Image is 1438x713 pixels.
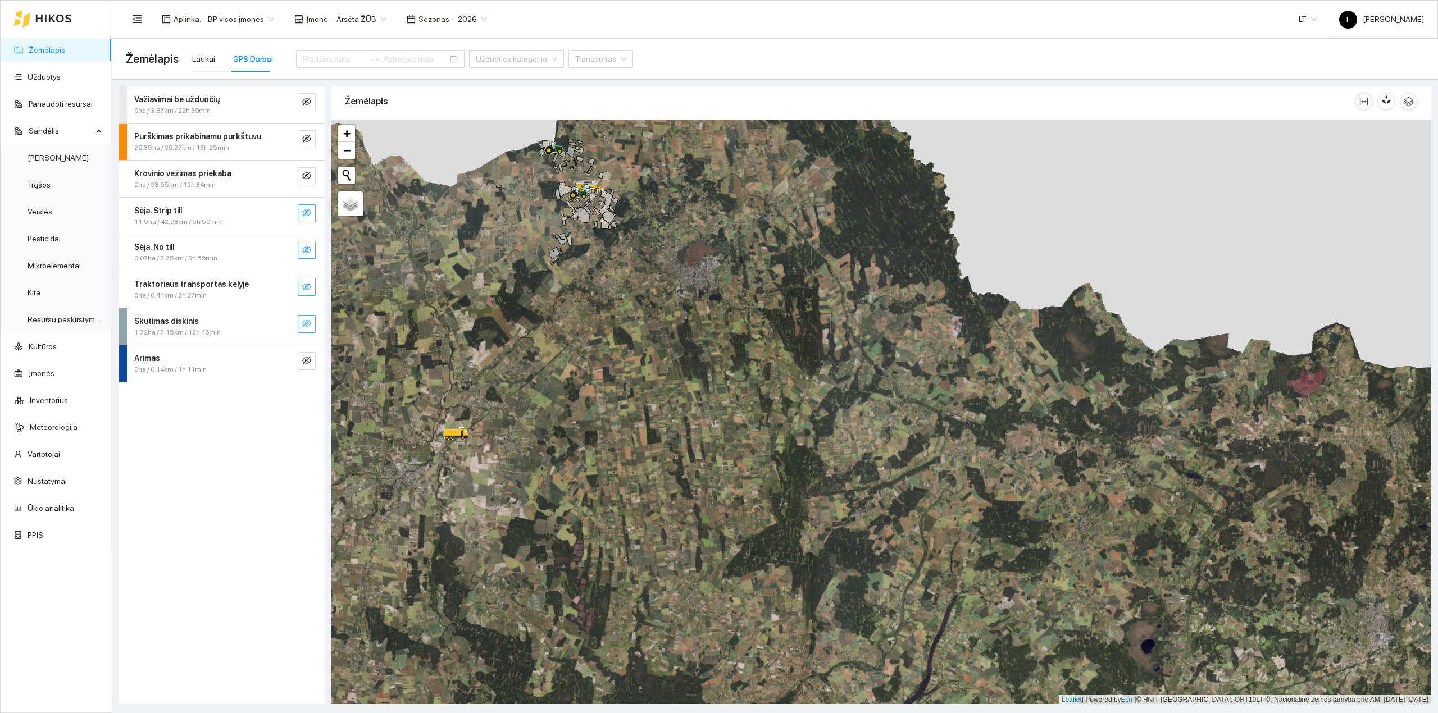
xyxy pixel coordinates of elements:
a: Panaudoti resursai [29,99,93,108]
span: column-width [1355,97,1372,106]
strong: Purškimas prikabinamu purkštuvu [134,132,261,141]
span: Sezonas : [418,13,451,25]
span: eye-invisible [302,134,311,145]
span: swap-right [371,54,380,63]
button: eye-invisible [298,204,316,222]
strong: Važiavimai be užduočių [134,95,220,104]
span: eye-invisible [302,97,311,108]
span: eye-invisible [302,245,311,256]
div: GPS Darbai [233,53,273,65]
input: Pabaigos data [384,53,448,65]
a: Layers [338,191,363,216]
div: Sėja. No till0.07ha / 2.25km / 3h 59mineye-invisible [119,234,325,271]
span: Aplinka : [174,13,201,25]
span: [PERSON_NAME] [1339,15,1424,24]
a: Mikroelementai [28,261,81,270]
strong: Arimas [134,354,160,363]
div: Važiavimai be užduočių0ha / 3.87km / 22h 39mineye-invisible [119,86,325,123]
div: Skutimas diskinis1.72ha / 7.15km / 12h 46mineye-invisible [119,308,325,345]
a: PPIS [28,531,43,540]
div: Sėja. Strip till11.5ha / 42.98km / 5h 50mineye-invisible [119,198,325,234]
div: Žemėlapis [345,85,1355,117]
a: Žemėlapis [29,45,65,54]
a: Resursų paskirstymas [28,315,103,324]
span: Žemėlapis [126,50,179,68]
div: Traktoriaus transportas kelyje0ha / 0.44km / 2h 27mineye-invisible [119,271,325,308]
a: Leaflet [1062,696,1082,703]
span: 26.35ha / 29.27km / 13h 25min [134,143,229,153]
span: | [1135,696,1136,703]
span: 0ha / 3.87km / 22h 39min [134,106,211,116]
button: eye-invisible [298,315,316,333]
div: Krovinio vežimas priekaba0ha / 98.55km / 12h 34mineye-invisible [119,161,325,197]
a: Veislės [28,207,52,216]
span: eye-invisible [302,208,311,219]
span: LT [1299,11,1317,28]
button: column-width [1355,93,1373,111]
span: + [343,126,351,140]
button: eye-invisible [298,167,316,185]
span: to [371,54,380,63]
span: layout [162,15,171,24]
span: calendar [407,15,416,24]
button: menu-fold [126,8,148,30]
span: Sandėlis [29,120,93,142]
span: − [343,143,351,157]
span: eye-invisible [302,319,311,330]
a: Trąšos [28,180,51,189]
span: L [1346,11,1350,29]
strong: Krovinio vežimas priekaba [134,169,231,178]
a: Inventorius [30,396,68,405]
strong: Sėja. Strip till [134,206,182,215]
a: Užduotys [28,72,61,81]
strong: Skutimas diskinis [134,317,199,326]
div: Arimas0ha / 0.14km / 1h 11mineye-invisible [119,345,325,382]
strong: Traktoriaus transportas kelyje [134,280,249,289]
a: Pesticidai [28,234,61,243]
a: Zoom in [338,125,355,142]
a: Zoom out [338,142,355,159]
input: Pradžios data [303,53,366,65]
span: 2026 [458,11,487,28]
a: Ūkio analitika [28,504,74,513]
span: 0ha / 0.44km / 2h 27min [134,290,207,301]
span: eye-invisible [302,282,311,293]
a: Įmonės [29,369,54,378]
div: | Powered by © HNIT-[GEOGRAPHIC_DATA]; ORT10LT ©, Nacionalinė žemės tarnyba prie AM, [DATE]-[DATE] [1059,695,1431,705]
span: 0ha / 0.14km / 1h 11min [134,364,207,375]
span: 1.72ha / 7.15km / 12h 46min [134,327,221,338]
div: Laukai [192,53,215,65]
a: Meteorologija [30,423,78,432]
strong: Sėja. No till [134,243,174,252]
span: 0ha / 98.55km / 12h 34min [134,180,216,190]
span: Arsėta ŽŪB [336,11,386,28]
span: 11.5ha / 42.98km / 5h 50min [134,217,222,227]
a: Nustatymai [28,477,67,486]
button: eye-invisible [298,130,316,148]
span: menu-fold [132,14,142,24]
a: [PERSON_NAME] [28,153,89,162]
a: Esri [1121,696,1133,703]
div: Purškimas prikabinamu purkštuvu26.35ha / 29.27km / 13h 25mineye-invisible [119,124,325,160]
button: eye-invisible [298,93,316,111]
span: BP visos įmonės [208,11,274,28]
button: eye-invisible [298,352,316,370]
span: eye-invisible [302,356,311,367]
a: Kita [28,288,40,297]
span: 0.07ha / 2.25km / 3h 59min [134,253,217,264]
span: eye-invisible [302,171,311,182]
button: Initiate a new search [338,167,355,184]
a: Kultūros [29,342,57,351]
button: eye-invisible [298,278,316,296]
span: shop [294,15,303,24]
a: Vartotojai [28,450,60,459]
button: eye-invisible [298,241,316,259]
span: Įmonė : [306,13,330,25]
